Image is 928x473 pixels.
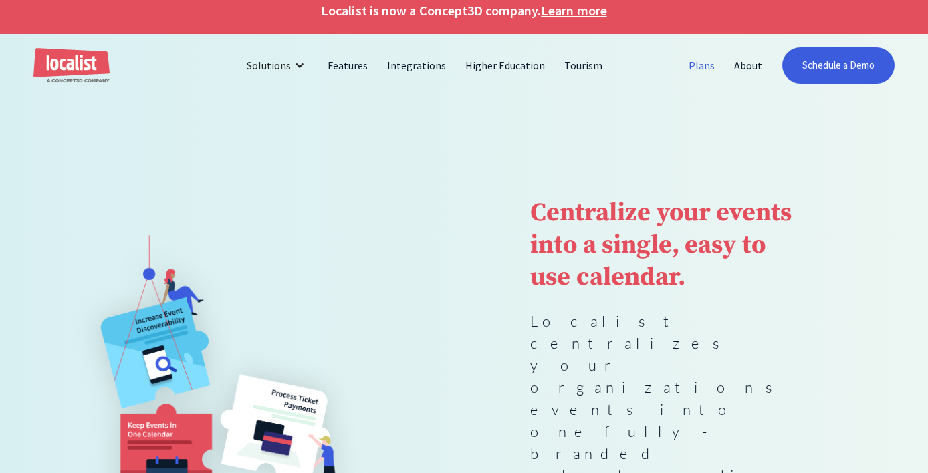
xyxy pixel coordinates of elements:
a: Features [318,49,378,82]
a: Plans [679,49,725,82]
a: Schedule a Demo [782,47,895,84]
a: Integrations [378,49,456,82]
div: Solutions [237,49,318,82]
strong: Centralize your events into a single, easy to use calendar. [530,197,792,293]
a: Learn more [541,1,606,21]
a: home [33,48,110,84]
a: Tourism [555,49,612,82]
a: Higher Education [456,49,556,82]
a: About [725,49,772,82]
div: Solutions [247,57,291,73]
